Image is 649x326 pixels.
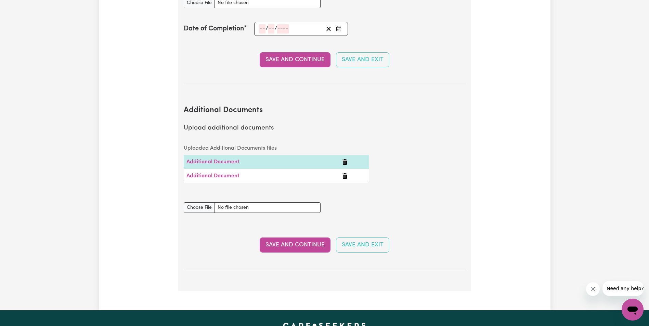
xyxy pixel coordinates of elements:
[268,24,274,33] input: --
[265,26,268,32] span: /
[342,158,348,166] button: Delete Additional Document
[336,52,389,67] button: Save and Exit
[184,24,244,34] label: Date of Completion
[334,24,343,33] button: Enter the Date of Completion of your Infection Prevention and Control Training
[184,141,369,155] caption: Uploaded Additional Documents files
[277,24,289,33] input: ----
[323,24,334,33] button: Clear date
[342,172,348,180] button: Delete Additional Document
[259,24,265,33] input: --
[186,159,239,165] a: Additional Document
[184,106,466,115] h2: Additional Documents
[260,237,330,253] button: Save and Continue
[274,26,277,32] span: /
[4,5,41,10] span: Need any help?
[336,237,389,253] button: Save and Exit
[184,123,466,133] p: Upload additional documents
[186,173,239,179] a: Additional Document
[586,282,600,296] iframe: Close message
[260,52,330,67] button: Save and Continue
[602,281,644,296] iframe: Message from company
[622,299,644,321] iframe: Button to launch messaging window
